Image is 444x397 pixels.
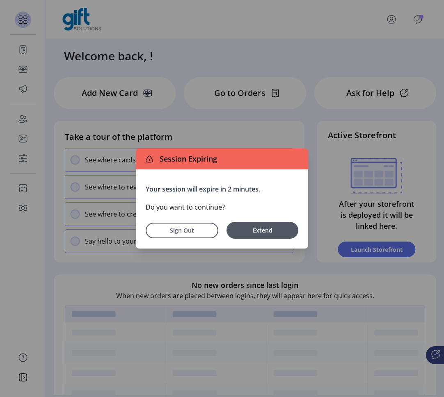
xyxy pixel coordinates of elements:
button: Sign Out [146,223,218,238]
button: Extend [227,222,298,239]
p: Your session will expire in 2 minutes. [146,184,298,194]
span: Session Expiring [156,153,217,164]
span: Extend [231,226,294,235]
p: Do you want to continue? [146,202,298,212]
span: Sign Out [156,226,208,235]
